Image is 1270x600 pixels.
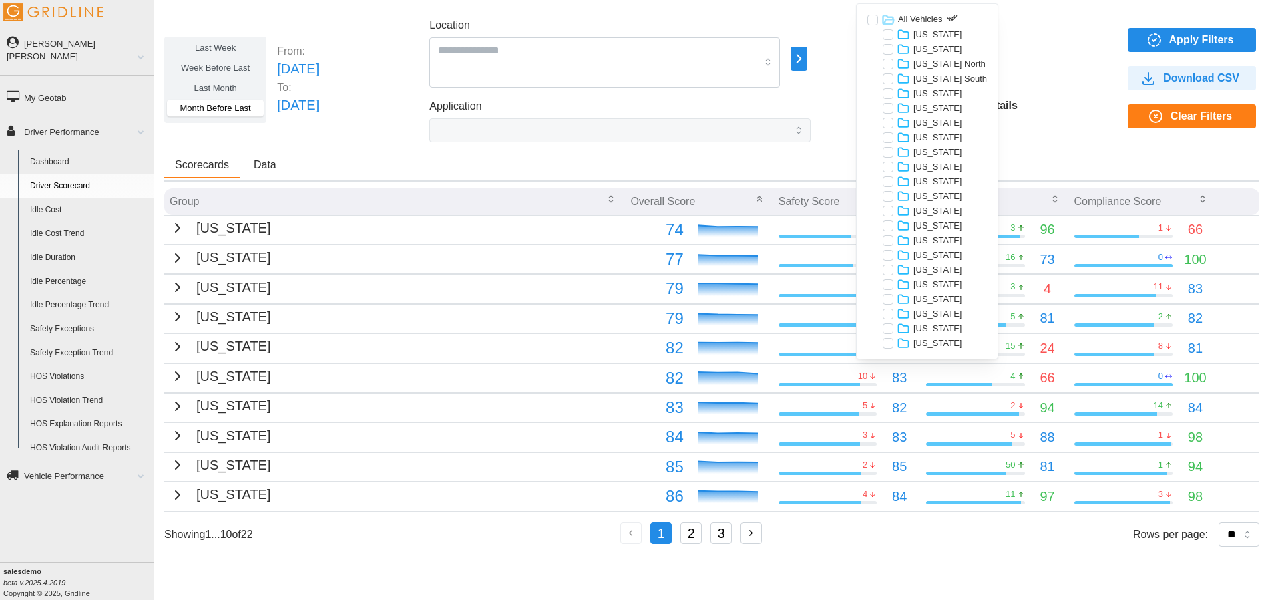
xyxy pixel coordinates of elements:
[1010,222,1015,234] p: 3
[1153,281,1162,293] p: 11
[1010,311,1015,323] p: 5
[913,176,962,188] p: [US_STATE]
[1006,459,1015,471] p: 50
[630,484,683,509] p: 86
[1188,456,1203,477] p: 94
[24,150,154,174] a: Dashboard
[630,395,683,420] p: 83
[779,194,840,209] p: Safety Score
[3,3,103,21] img: Gridline
[913,220,962,232] p: [US_STATE]
[1153,400,1162,412] p: 14
[24,174,154,198] a: Driver Scorecard
[1184,367,1206,388] p: 100
[1171,105,1232,128] span: Clear Filters
[1010,281,1015,293] p: 3
[1074,194,1162,209] p: Compliance Score
[24,222,154,246] a: Idle Cost Trend
[1188,427,1203,448] p: 98
[1163,67,1239,90] span: Download CSV
[1158,340,1163,352] p: 8
[892,456,907,477] p: 85
[1158,488,1163,500] p: 3
[195,43,236,53] span: Last Week
[913,308,962,320] p: [US_STATE]
[913,264,962,276] p: [US_STATE]
[913,132,962,144] p: [US_STATE]
[1184,249,1206,270] p: 100
[170,194,199,209] p: Group
[1040,486,1054,507] p: 97
[863,429,867,441] p: 3
[164,527,253,542] p: Showing 1 ... 10 of 22
[429,98,481,115] label: Application
[913,190,962,202] p: [US_STATE]
[1128,66,1256,90] button: Download CSV
[630,217,683,243] p: 74
[630,276,683,301] p: 79
[1158,222,1163,234] p: 1
[196,426,271,446] p: [US_STATE]
[1010,400,1015,412] p: 2
[863,400,867,412] p: 5
[1006,488,1015,500] p: 11
[170,366,271,387] button: [US_STATE]
[24,341,154,365] a: Safety Exception Trend
[913,73,987,85] p: [US_STATE] South
[196,366,271,387] p: [US_STATE]
[913,249,962,261] p: [US_STATE]
[180,103,251,113] span: Month Before Last
[630,365,683,391] p: 82
[1158,429,1163,441] p: 1
[24,246,154,270] a: Idle Duration
[170,277,271,298] button: [US_STATE]
[170,396,271,416] button: [US_STATE]
[650,522,672,544] button: 1
[630,306,683,331] p: 79
[1158,370,1163,382] p: 0
[1006,340,1015,352] p: 15
[1006,251,1015,263] p: 16
[24,412,154,436] a: HOS Explanation Reports
[863,488,867,500] p: 4
[913,161,962,173] p: [US_STATE]
[1040,456,1054,477] p: 81
[1128,104,1256,128] button: Clear Filters
[277,43,319,59] p: From:
[934,99,1018,112] label: Include Details
[913,293,962,305] p: [US_STATE]
[1040,219,1054,240] p: 96
[913,146,962,158] p: [US_STATE]
[1158,311,1163,323] p: 2
[170,336,271,357] button: [US_STATE]
[1010,370,1015,382] p: 4
[630,194,695,209] p: Overall Score
[24,389,154,413] a: HOS Violation Trend
[170,484,271,505] button: [US_STATE]
[1040,367,1054,388] p: 66
[181,63,250,73] span: Week Before Last
[1040,427,1054,448] p: 88
[24,365,154,389] a: HOS Violations
[24,270,154,294] a: Idle Percentage
[913,205,962,217] p: [US_STATE]
[1188,219,1203,240] p: 66
[175,160,229,170] span: Scorecards
[170,247,271,268] button: [US_STATE]
[1169,29,1234,51] span: Apply Filters
[1188,398,1203,418] p: 84
[196,247,271,268] p: [US_STATE]
[1040,398,1054,418] p: 94
[1128,28,1256,52] button: Apply Filters
[1188,308,1203,329] p: 82
[24,317,154,341] a: Safety Exceptions
[1040,308,1054,329] p: 81
[892,486,907,507] p: 84
[1133,527,1208,542] p: Rows per page:
[277,95,319,116] p: [DATE]
[892,427,907,448] p: 83
[196,396,271,416] p: [US_STATE]
[892,367,907,388] p: 83
[898,13,942,25] p: All Vehicles
[913,235,962,247] p: [US_STATE]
